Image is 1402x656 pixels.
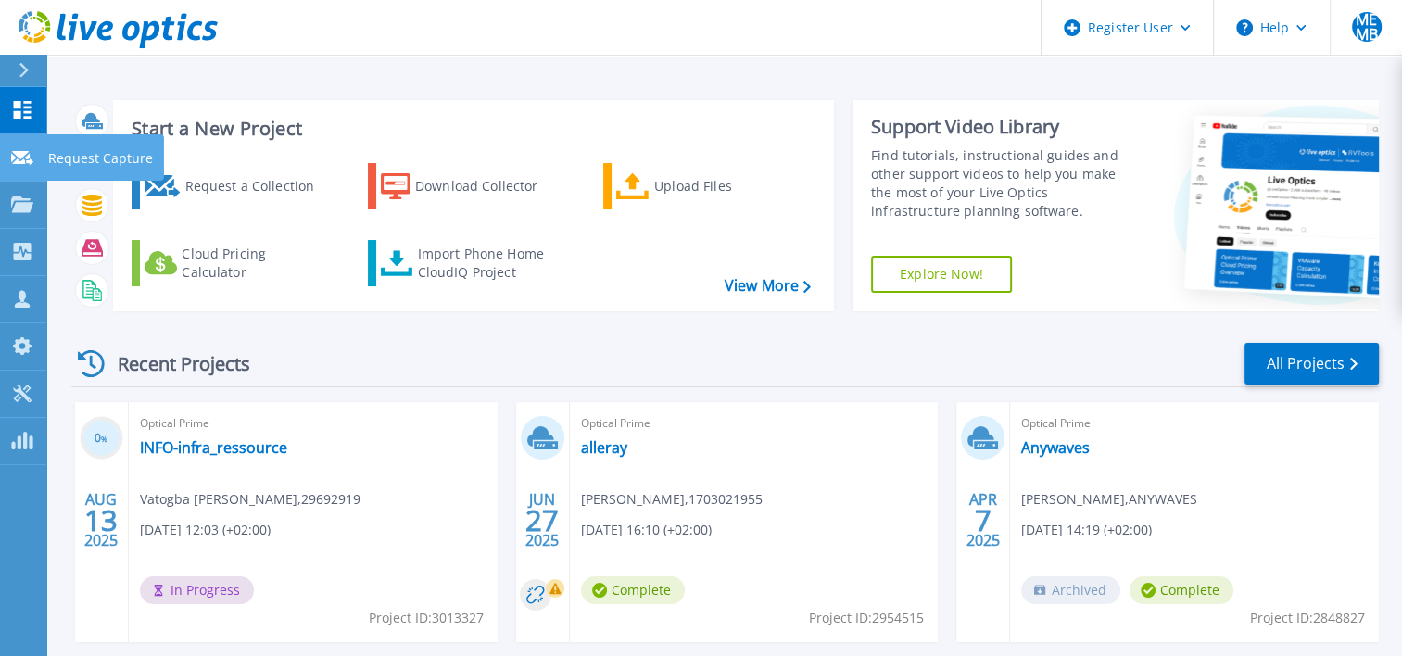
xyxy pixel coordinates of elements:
span: [PERSON_NAME] , 1703021955 [581,489,763,510]
div: APR 2025 [966,486,1001,554]
div: Find tutorials, instructional guides and other support videos to help you make the most of your L... [871,146,1135,221]
a: Download Collector [368,163,575,209]
span: [DATE] 12:03 (+02:00) [140,520,271,540]
span: Optical Prime [140,413,486,434]
span: Vatogba [PERSON_NAME] , 29692919 [140,489,360,510]
span: 13 [84,512,118,528]
div: Support Video Library [871,115,1135,139]
a: View More [725,277,811,295]
a: INFO-infra_ressource [140,438,287,457]
span: Complete [1130,576,1233,604]
span: Archived [1021,576,1120,604]
div: Upload Files [654,168,802,205]
span: Optical Prime [581,413,928,434]
span: [DATE] 14:19 (+02:00) [1021,520,1152,540]
div: Recent Projects [71,341,275,386]
div: JUN 2025 [524,486,560,554]
div: AUG 2025 [83,486,119,554]
span: Optical Prime [1021,413,1368,434]
p: Request Capture [48,134,153,183]
span: [PERSON_NAME] , ANYWAVES [1021,489,1197,510]
h3: Start a New Project [132,119,810,139]
div: Import Phone Home CloudIQ Project [417,245,562,282]
span: [DATE] 16:10 (+02:00) [581,520,712,540]
span: Project ID: 2848827 [1250,608,1365,628]
span: Project ID: 3013327 [369,608,484,628]
span: 7 [975,512,992,528]
h3: 0 [80,428,123,449]
div: Request a Collection [184,168,333,205]
span: % [101,434,107,444]
a: Cloud Pricing Calculator [132,240,338,286]
span: MEMB [1352,12,1382,42]
a: All Projects [1244,343,1379,385]
span: Project ID: 2954515 [809,608,924,628]
span: 27 [525,512,559,528]
div: Download Collector [415,168,563,205]
span: Complete [581,576,685,604]
span: In Progress [140,576,254,604]
a: alleray [581,438,627,457]
a: Upload Files [603,163,810,209]
div: Cloud Pricing Calculator [182,245,330,282]
a: Request a Collection [132,163,338,209]
a: Anywaves [1021,438,1090,457]
a: Explore Now! [871,256,1012,293]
